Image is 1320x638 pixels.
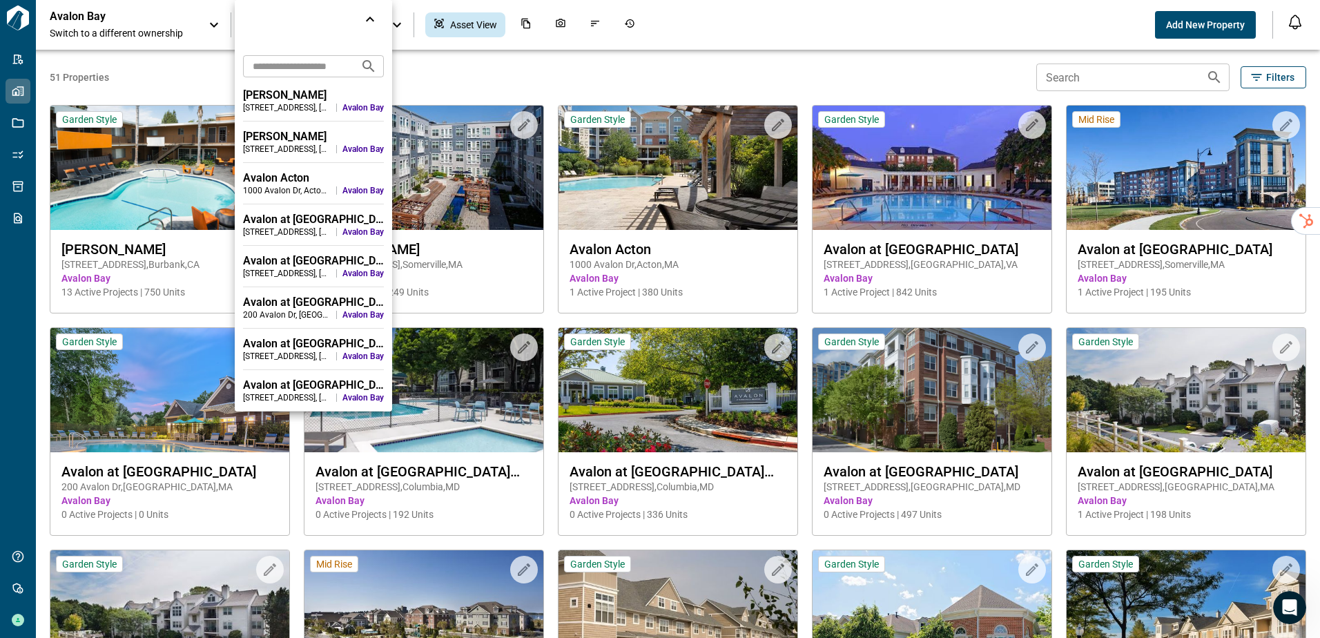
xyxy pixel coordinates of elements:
[243,254,384,268] div: Avalon at [GEOGRAPHIC_DATA]
[243,226,331,238] div: [STREET_ADDRESS] , [GEOGRAPHIC_DATA] , [GEOGRAPHIC_DATA]
[243,88,384,102] div: [PERSON_NAME]
[342,309,384,320] span: Avalon Bay
[243,378,384,392] div: Avalon at [GEOGRAPHIC_DATA][PERSON_NAME]
[342,102,384,113] span: Avalon Bay
[243,337,384,351] div: Avalon at [GEOGRAPHIC_DATA][PERSON_NAME]
[243,130,384,144] div: [PERSON_NAME]
[355,52,382,80] button: Search projects
[342,351,384,362] span: Avalon Bay
[342,226,384,238] span: Avalon Bay
[243,102,331,113] div: [STREET_ADDRESS] , [GEOGRAPHIC_DATA] , [GEOGRAPHIC_DATA]
[342,268,384,279] span: Avalon Bay
[342,392,384,403] span: Avalon Bay
[243,171,384,185] div: Avalon Acton
[243,144,331,155] div: [STREET_ADDRESS] , [GEOGRAPHIC_DATA] , [GEOGRAPHIC_DATA]
[243,351,331,362] div: [STREET_ADDRESS] , [GEOGRAPHIC_DATA] , MD
[342,144,384,155] span: Avalon Bay
[243,392,331,403] div: [STREET_ADDRESS] , [GEOGRAPHIC_DATA] , MD
[243,185,331,196] div: 1000 Avalon Dr , Acton , [GEOGRAPHIC_DATA]
[342,185,384,196] span: Avalon Bay
[243,213,384,226] div: Avalon at [GEOGRAPHIC_DATA]
[243,296,384,309] div: Avalon at [GEOGRAPHIC_DATA]
[1273,591,1306,624] iframe: Intercom live chat
[243,309,331,320] div: 200 Avalon Dr , [GEOGRAPHIC_DATA] , [GEOGRAPHIC_DATA]
[243,268,331,279] div: [STREET_ADDRESS] , [GEOGRAPHIC_DATA] , [GEOGRAPHIC_DATA]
